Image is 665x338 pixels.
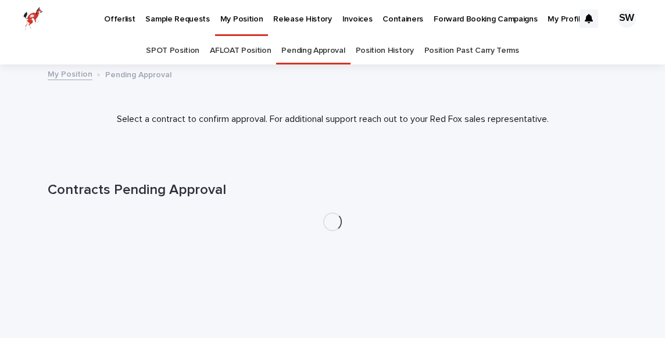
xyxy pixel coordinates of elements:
[617,9,636,28] div: SW
[105,67,171,80] p: Pending Approval
[210,37,271,64] a: AFLOAT Position
[356,37,414,64] a: Position History
[48,67,92,80] a: My Position
[48,182,617,199] h1: Contracts Pending Approval
[281,37,345,64] a: Pending Approval
[100,114,565,125] p: Select a contract to confirm approval. For additional support reach out to your Red Fox sales rep...
[424,37,519,64] a: Position Past Carry Terms
[146,37,199,64] a: SPOT Position
[23,7,43,30] img: zttTXibQQrCfv9chImQE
